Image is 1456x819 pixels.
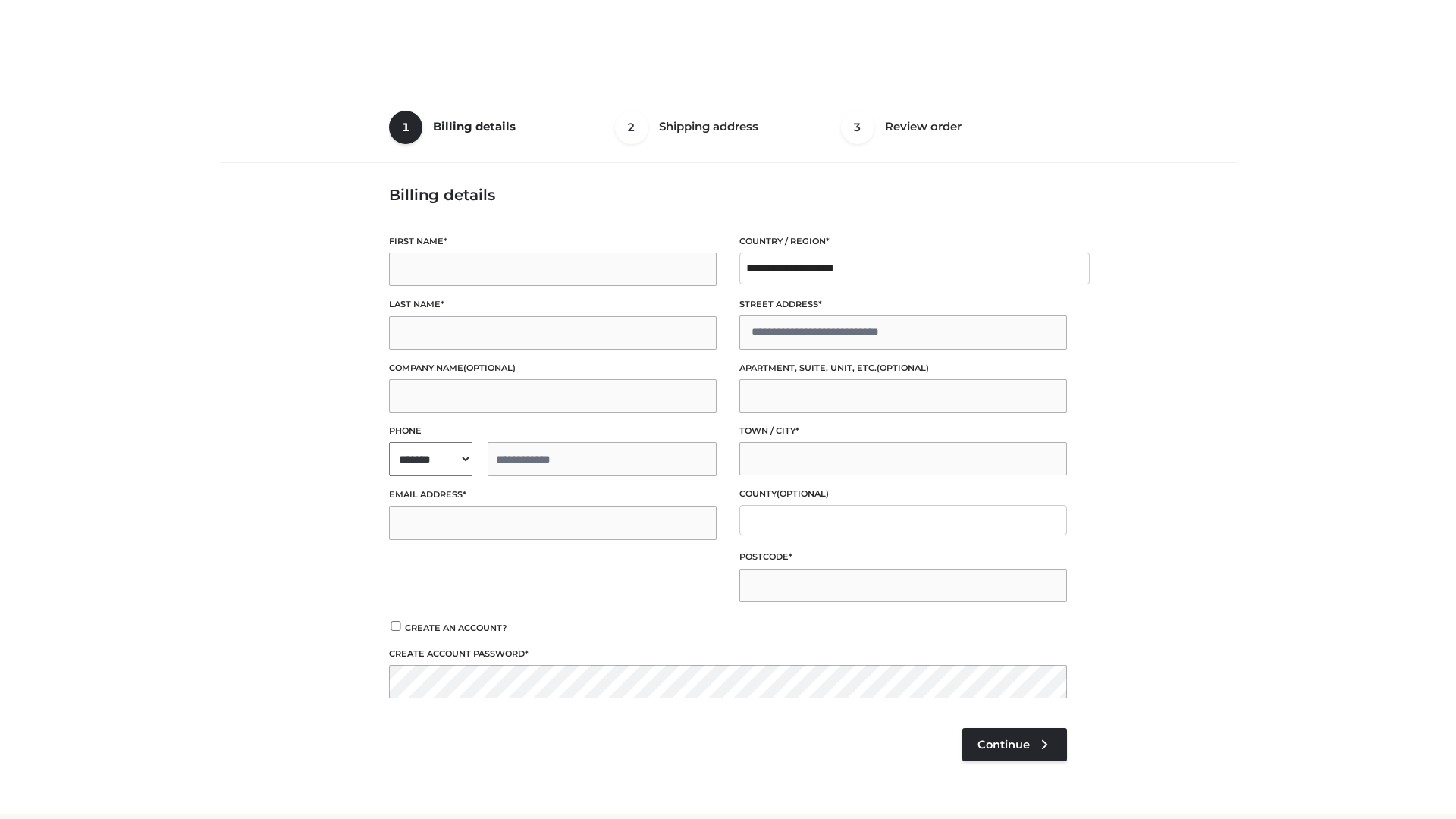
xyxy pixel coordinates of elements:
label: Last name [389,297,717,312]
span: Billing details [433,119,516,133]
label: Postcode [739,550,1067,564]
span: Review order [885,119,962,133]
label: Company name [389,361,717,375]
span: (optional) [777,488,829,499]
label: Street address [739,297,1067,312]
h3: Billing details [389,186,1067,204]
span: 1 [389,111,422,144]
input: Create an account? [389,621,403,631]
span: 2 [615,111,648,144]
label: First name [389,234,717,249]
span: (optional) [463,362,516,373]
a: Continue [962,728,1067,761]
label: Email address [389,488,717,502]
span: Create an account? [405,623,507,633]
span: Shipping address [659,119,758,133]
label: Apartment, suite, unit, etc. [739,361,1067,375]
label: Town / City [739,424,1067,438]
label: Country / Region [739,234,1067,249]
label: Create account password [389,647,1067,661]
label: County [739,487,1067,501]
label: Phone [389,424,717,438]
span: 3 [841,111,874,144]
span: Continue [977,738,1030,752]
span: (optional) [877,362,929,373]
